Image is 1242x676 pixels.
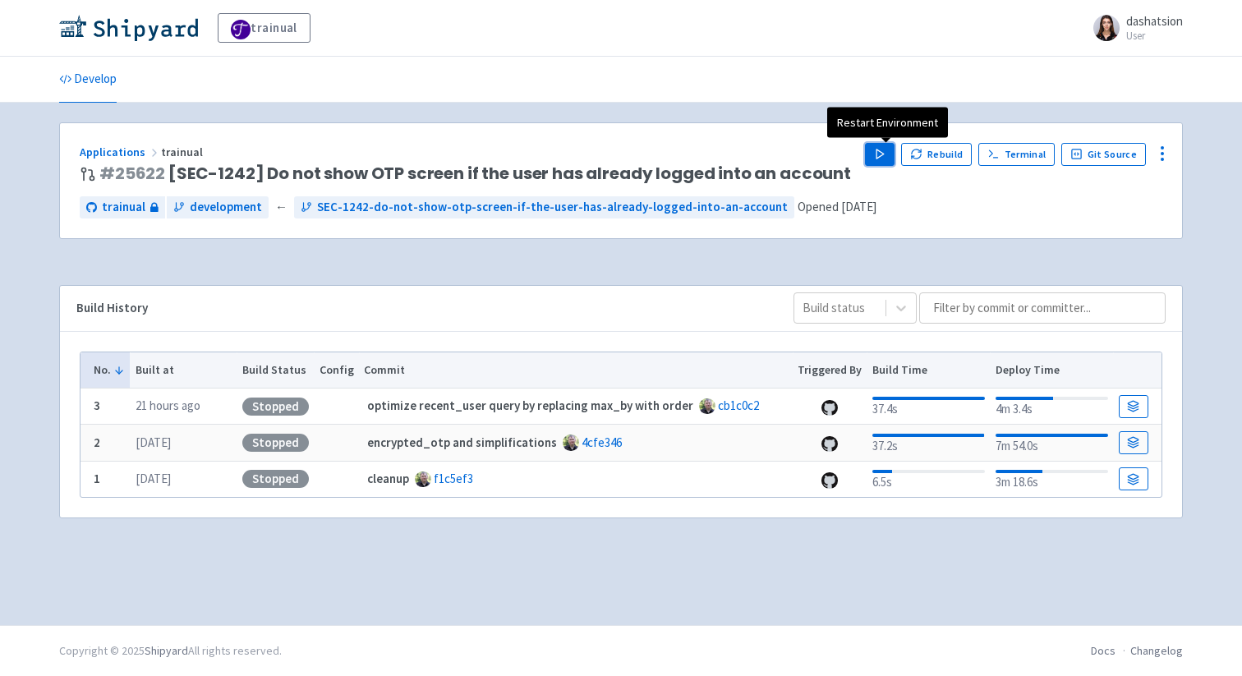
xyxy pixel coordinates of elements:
a: Shipyard [145,643,188,658]
b: 2 [94,435,100,450]
a: Docs [1091,643,1115,658]
span: Opened [798,199,876,214]
span: development [190,198,262,217]
div: Stopped [242,398,309,416]
div: 37.4s [872,393,985,419]
b: 3 [94,398,100,413]
div: Copyright © 2025 All rights reserved. [59,642,282,660]
img: Shipyard logo [59,15,198,41]
a: Applications [80,145,161,159]
span: [SEC-1242] Do not show OTP screen if the user has already logged into an account [99,164,851,183]
span: trainual [102,198,145,217]
a: #25622 [99,162,165,185]
a: Terminal [978,143,1055,166]
a: Build Details [1119,431,1148,454]
th: Deploy Time [990,352,1113,389]
a: development [167,196,269,218]
a: trainual [80,196,165,218]
a: 4cfe346 [582,435,622,450]
span: ← [275,198,287,217]
a: SEC-1242-do-not-show-otp-screen-if-the-user-has-already-logged-into-an-account [294,196,794,218]
a: Git Source [1061,143,1146,166]
th: Build Status [237,352,314,389]
button: No. [94,361,125,379]
time: 21 hours ago [136,398,200,413]
strong: encrypted_otp and simplifications [367,435,557,450]
th: Build Time [867,352,990,389]
div: 4m 3.4s [996,393,1108,419]
div: 6.5s [872,467,985,492]
span: SEC-1242-do-not-show-otp-screen-if-the-user-has-already-logged-into-an-account [317,198,788,217]
div: 7m 54.0s [996,430,1108,456]
time: [DATE] [136,435,171,450]
a: trainual [218,13,310,43]
a: dashatsion User [1083,15,1183,41]
a: cb1c0c2 [718,398,759,413]
div: 37.2s [872,430,985,456]
span: dashatsion [1126,13,1183,29]
a: f1c5ef3 [434,471,473,486]
th: Built at [130,352,237,389]
div: Build History [76,299,767,318]
th: Config [314,352,359,389]
span: trainual [161,145,205,159]
div: Stopped [242,470,309,488]
strong: cleanup [367,471,409,486]
input: Filter by commit or committer... [919,292,1166,324]
a: Develop [59,57,117,103]
a: Build Details [1119,395,1148,418]
a: Build Details [1119,467,1148,490]
time: [DATE] [841,199,876,214]
time: [DATE] [136,471,171,486]
th: Commit [359,352,793,389]
b: 1 [94,471,100,486]
button: Play [865,143,895,166]
button: Rebuild [901,143,972,166]
th: Triggered By [793,352,867,389]
small: User [1126,30,1183,41]
div: Stopped [242,434,309,452]
a: Changelog [1130,643,1183,658]
div: 3m 18.6s [996,467,1108,492]
strong: optimize recent_user query by replacing max_by with order [367,398,693,413]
